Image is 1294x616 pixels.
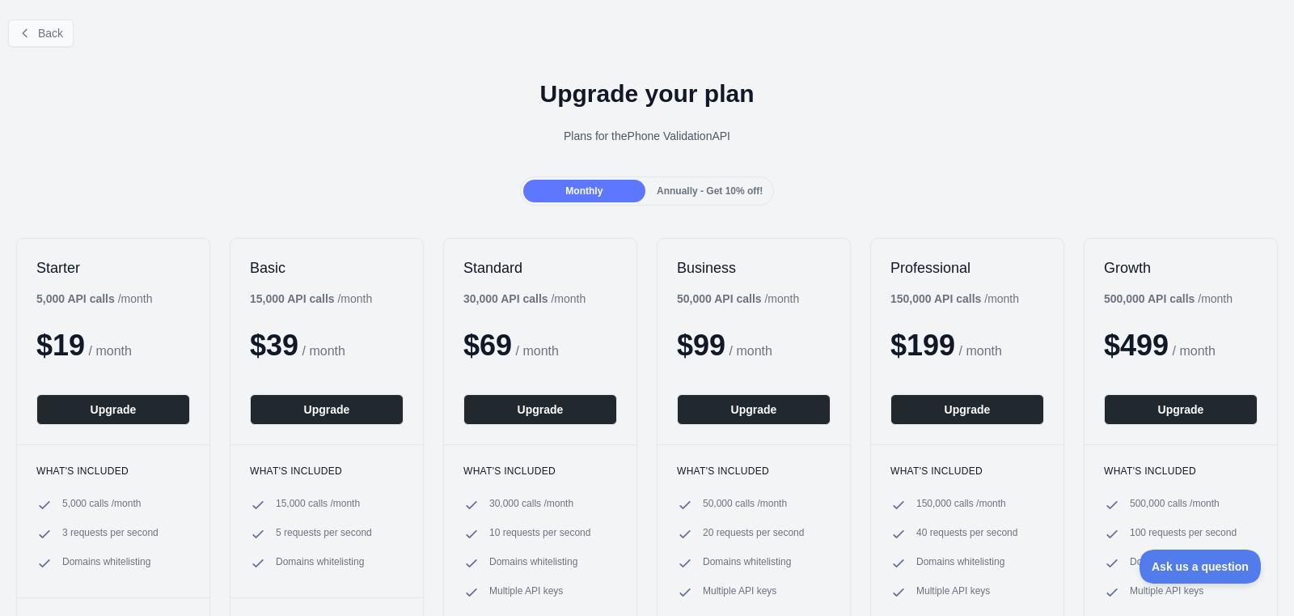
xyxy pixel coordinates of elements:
[890,329,955,362] span: $ 199
[677,329,725,362] span: $ 99
[1140,550,1262,584] iframe: Toggle Customer Support
[677,291,799,307] div: / month
[463,329,512,362] span: $ 69
[890,291,1019,307] div: / month
[677,258,831,278] h2: Business
[463,292,548,305] b: 30,000 API calls
[463,258,617,278] h2: Standard
[890,292,981,305] b: 150,000 API calls
[890,258,1044,278] h2: Professional
[677,292,762,305] b: 50,000 API calls
[463,291,586,307] div: / month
